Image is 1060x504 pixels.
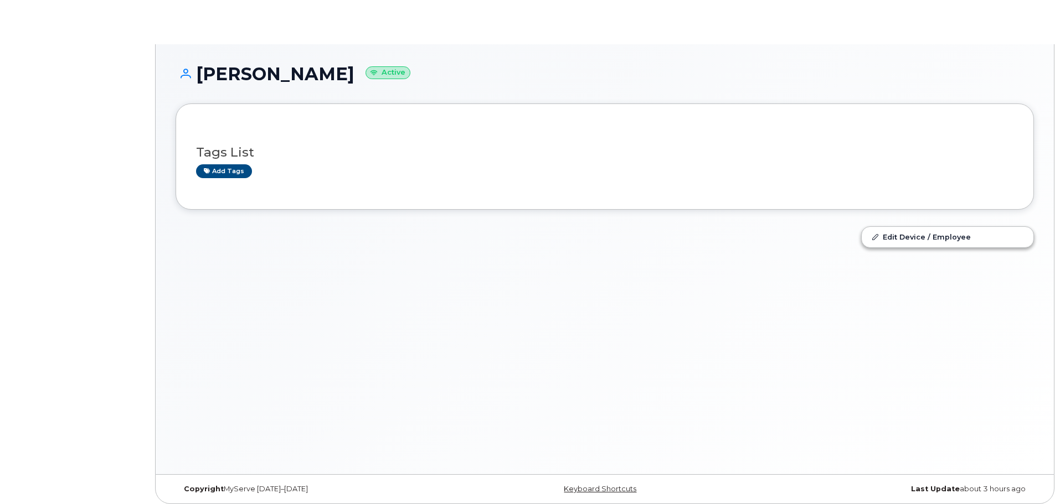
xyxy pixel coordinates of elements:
a: Add tags [196,164,252,178]
a: Keyboard Shortcuts [564,485,636,493]
h1: [PERSON_NAME] [176,64,1034,84]
div: about 3 hours ago [748,485,1034,493]
h3: Tags List [196,146,1013,159]
small: Active [366,66,410,79]
div: MyServe [DATE]–[DATE] [176,485,462,493]
strong: Last Update [911,485,960,493]
strong: Copyright [184,485,224,493]
a: Edit Device / Employee [862,227,1033,247]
